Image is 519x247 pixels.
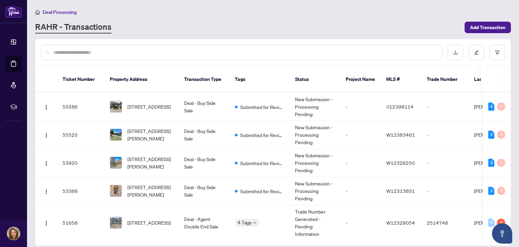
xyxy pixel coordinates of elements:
td: 53366 [57,177,104,205]
div: 0 [497,187,505,195]
img: Logo [44,161,49,166]
span: download [453,50,458,55]
img: thumbnail-img [110,129,122,140]
td: - [340,205,381,241]
th: Ticket Number [57,66,104,93]
td: - [340,121,381,149]
span: Deal Processing [43,9,77,15]
span: [STREET_ADDRESS][PERSON_NAME] [127,155,173,170]
div: 3 [488,131,494,139]
span: [STREET_ADDRESS][PERSON_NAME] [127,127,173,142]
td: - [421,149,469,177]
img: Logo [44,221,49,226]
td: Deal - Agent Double End Sale [179,205,229,241]
span: Submitted for Review [240,131,284,139]
th: Property Address [104,66,179,93]
a: RAHR - Transactions [35,21,112,33]
img: Logo [44,105,49,110]
span: Submitted for Review [240,159,284,167]
td: Deal - Buy Side Sale [179,149,229,177]
img: logo [5,5,22,18]
th: Trade Number [421,66,469,93]
td: - [421,93,469,121]
span: edit [474,50,479,55]
td: New Submission - Processing Pending [290,177,340,205]
td: New Submission - Processing Pending [290,149,340,177]
span: [STREET_ADDRESS][PERSON_NAME] [127,183,173,198]
div: 6 [497,219,505,227]
span: W12326250 [386,160,415,166]
td: 51658 [57,205,104,241]
div: 0 [497,103,505,111]
span: [STREET_ADDRESS] [127,103,171,110]
button: Logo [41,217,52,228]
div: 3 [488,159,494,167]
span: filter [495,50,500,55]
td: 53920 [57,149,104,177]
img: thumbnail-img [110,185,122,197]
span: Submitted for Review [240,187,284,195]
button: Logo [41,101,52,112]
th: MLS # [381,66,421,93]
button: Logo [41,129,52,140]
img: Logo [44,189,49,194]
button: Logo [41,185,52,196]
div: 3 [488,187,494,195]
td: New Submission - Processing Pending [290,121,340,149]
td: Deal - Buy Side Sale [179,93,229,121]
button: edit [469,45,484,60]
div: 4 [488,103,494,111]
button: download [448,45,463,60]
img: thumbnail-img [110,217,122,228]
span: W12313651 [386,188,415,194]
td: Deal - Buy Side Sale [179,121,229,149]
td: New Submission - Processing Pending [290,93,340,121]
td: - [340,177,381,205]
span: X12399114 [386,104,414,110]
td: 55586 [57,93,104,121]
img: thumbnail-img [110,157,122,169]
td: - [421,121,469,149]
td: Deal - Buy Side Sale [179,177,229,205]
button: Add Transaction [465,22,511,33]
button: Open asap [492,223,512,244]
span: W12383461 [386,132,415,138]
button: filter [490,45,505,60]
div: 0 [497,131,505,139]
img: thumbnail-img [110,101,122,112]
th: Tags [229,66,290,93]
th: Status [290,66,340,93]
td: 55525 [57,121,104,149]
td: 2514748 [421,205,469,241]
span: W12329054 [386,220,415,226]
th: Transaction Type [179,66,229,93]
td: - [421,177,469,205]
div: 0 [497,159,505,167]
td: - [340,93,381,121]
button: Logo [41,157,52,168]
span: Add Transaction [470,22,505,33]
span: Submitted for Review [240,103,284,111]
span: down [253,221,256,224]
span: home [35,10,40,15]
img: Logo [44,133,49,138]
div: 0 [488,219,494,227]
img: Profile Icon [7,227,20,240]
span: [STREET_ADDRESS] [127,219,171,226]
td: - [340,149,381,177]
span: 4 Tags [238,219,252,226]
td: Trade Number Generated - Pending Information [290,205,340,241]
th: Project Name [340,66,381,93]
